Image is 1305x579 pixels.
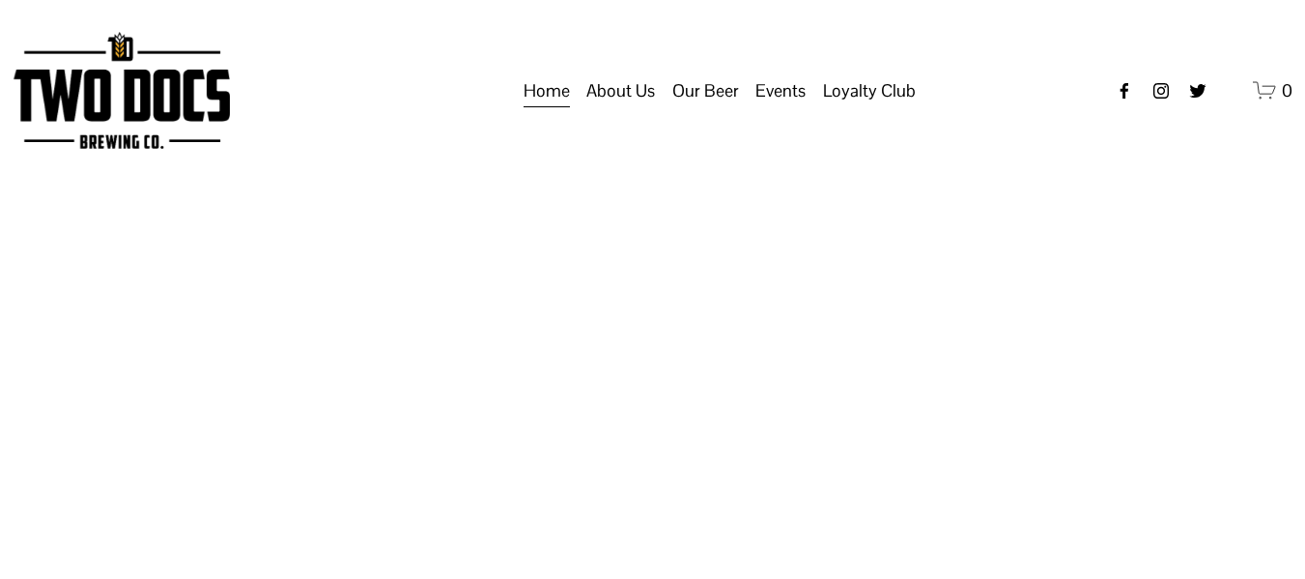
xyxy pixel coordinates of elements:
[1188,81,1207,101] a: twitter-unauth
[1115,81,1134,101] a: Facebook
[14,32,230,149] img: Two Docs Brewing Co.
[1253,78,1292,102] a: 0 items in cart
[755,72,806,109] a: folder dropdown
[672,72,739,109] a: folder dropdown
[823,74,916,107] span: Loyalty Club
[755,74,806,107] span: Events
[586,74,655,107] span: About Us
[14,400,1292,507] h1: Beer is Art.
[524,72,570,109] a: Home
[1282,79,1292,101] span: 0
[586,72,655,109] a: folder dropdown
[672,74,739,107] span: Our Beer
[823,72,916,109] a: folder dropdown
[1151,81,1171,101] a: instagram-unauth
